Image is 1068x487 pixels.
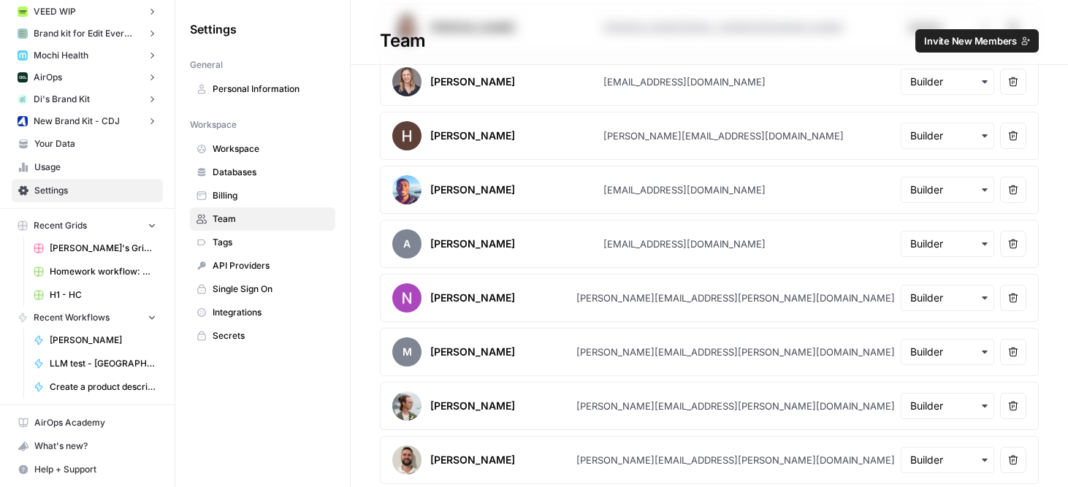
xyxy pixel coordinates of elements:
[50,334,156,347] span: [PERSON_NAME]
[915,29,1039,53] button: Invite New Members
[430,291,515,305] div: [PERSON_NAME]
[50,357,156,370] span: LLM test - [GEOGRAPHIC_DATA]
[910,399,985,413] input: Builder
[190,277,335,301] a: Single Sign On
[430,74,515,89] div: [PERSON_NAME]
[910,129,985,143] input: Builder
[392,337,422,367] span: M
[12,215,163,237] button: Recent Grids
[190,254,335,277] a: API Providers
[12,307,163,329] button: Recent Workflows
[213,283,329,296] span: Single Sign On
[34,137,156,150] span: Your Data
[603,183,766,197] div: [EMAIL_ADDRESS][DOMAIN_NAME]
[27,260,163,283] a: Homework workflow: Meta Description ([GEOGRAPHIC_DATA]) Grid
[12,411,163,434] a: AirOps Academy
[190,20,237,38] span: Settings
[27,237,163,260] a: [PERSON_NAME]'s Grid: Meta Description
[190,207,335,231] a: Team
[34,311,110,324] span: Recent Workflows
[213,83,329,96] span: Personal Information
[34,219,87,232] span: Recent Grids
[18,116,28,126] img: 4rphsghrwsm5mzd0ltvaqmb3rve1
[12,45,163,66] button: Mochi Health
[430,453,515,467] div: [PERSON_NAME]
[50,265,156,278] span: Homework workflow: Meta Description ([GEOGRAPHIC_DATA]) Grid
[12,458,163,481] button: Help + Support
[910,237,985,251] input: Builder
[603,237,766,251] div: [EMAIL_ADDRESS][DOMAIN_NAME]
[34,5,76,18] span: VEED WIP
[392,175,422,204] img: avatar
[27,352,163,375] a: LLM test - [GEOGRAPHIC_DATA]
[910,74,985,89] input: Builder
[12,23,163,45] button: Brand kit for Edit Ever After ([PERSON_NAME])
[18,72,28,83] img: yjux4x3lwinlft1ym4yif8lrli78
[12,434,163,458] button: What's new?
[213,306,329,319] span: Integrations
[924,34,1017,48] span: Invite New Members
[190,301,335,324] a: Integrations
[34,93,90,106] span: Di's Brand Kit
[190,161,335,184] a: Databases
[34,71,62,84] span: AirOps
[392,445,422,475] img: avatar
[18,7,28,17] img: jz86opb9spy4uaui193389rfc1lw
[392,283,422,312] img: avatar
[392,391,422,421] img: avatar
[190,118,237,131] span: Workspace
[910,345,985,359] input: Builder
[27,329,163,352] a: [PERSON_NAME]
[12,435,162,457] div: What's new?
[27,283,163,307] a: H1 - HC
[34,161,156,174] span: Usage
[18,94,28,104] img: ku76nxjk2pzc18j5ld4ltutwfo6w
[576,291,895,305] div: [PERSON_NAME][EMAIL_ADDRESS][PERSON_NAME][DOMAIN_NAME]
[12,88,163,110] button: Di's Brand Kit
[430,345,515,359] div: [PERSON_NAME]
[392,229,422,258] span: A
[34,49,88,62] span: Mochi Health
[910,291,985,305] input: Builder
[430,237,515,251] div: [PERSON_NAME]
[12,110,163,132] button: New Brand Kit - CDJ
[190,184,335,207] a: Billing
[430,183,515,197] div: [PERSON_NAME]
[392,121,422,150] img: avatar
[213,329,329,342] span: Secrets
[910,183,985,197] input: Builder
[18,28,28,39] img: ee5pqo3ji1pbjpwg0lz844gmdw9j
[190,58,223,72] span: General
[213,189,329,202] span: Billing
[190,324,335,348] a: Secrets
[213,166,329,179] span: Databases
[50,380,156,394] span: Create a product description ([PERSON_NAME])
[213,212,329,226] span: Team
[12,179,163,202] a: Settings
[213,236,329,249] span: Tags
[34,115,120,128] span: New Brand Kit - CDJ
[50,242,156,255] span: [PERSON_NAME]'s Grid: Meta Description
[430,129,515,143] div: [PERSON_NAME]
[351,29,1068,53] div: Team
[50,288,156,302] span: H1 - HC
[12,156,163,179] a: Usage
[190,231,335,254] a: Tags
[603,74,766,89] div: [EMAIL_ADDRESS][DOMAIN_NAME]
[34,416,156,429] span: AirOps Academy
[34,27,141,40] span: Brand kit for Edit Ever After ([PERSON_NAME])
[34,463,156,476] span: Help + Support
[576,453,895,467] div: [PERSON_NAME][EMAIL_ADDRESS][PERSON_NAME][DOMAIN_NAME]
[910,453,985,467] input: Builder
[430,399,515,413] div: [PERSON_NAME]
[576,345,895,359] div: [PERSON_NAME][EMAIL_ADDRESS][PERSON_NAME][DOMAIN_NAME]
[603,129,844,143] div: [PERSON_NAME][EMAIL_ADDRESS][DOMAIN_NAME]
[18,50,28,61] img: a7xymvlxr6ou4qj2rdmweheinwaa
[392,67,422,96] img: avatar
[12,132,163,156] a: Your Data
[27,375,163,399] a: Create a product description ([PERSON_NAME])
[34,184,156,197] span: Settings
[12,1,163,23] button: VEED WIP
[190,77,335,101] a: Personal Information
[213,259,329,272] span: API Providers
